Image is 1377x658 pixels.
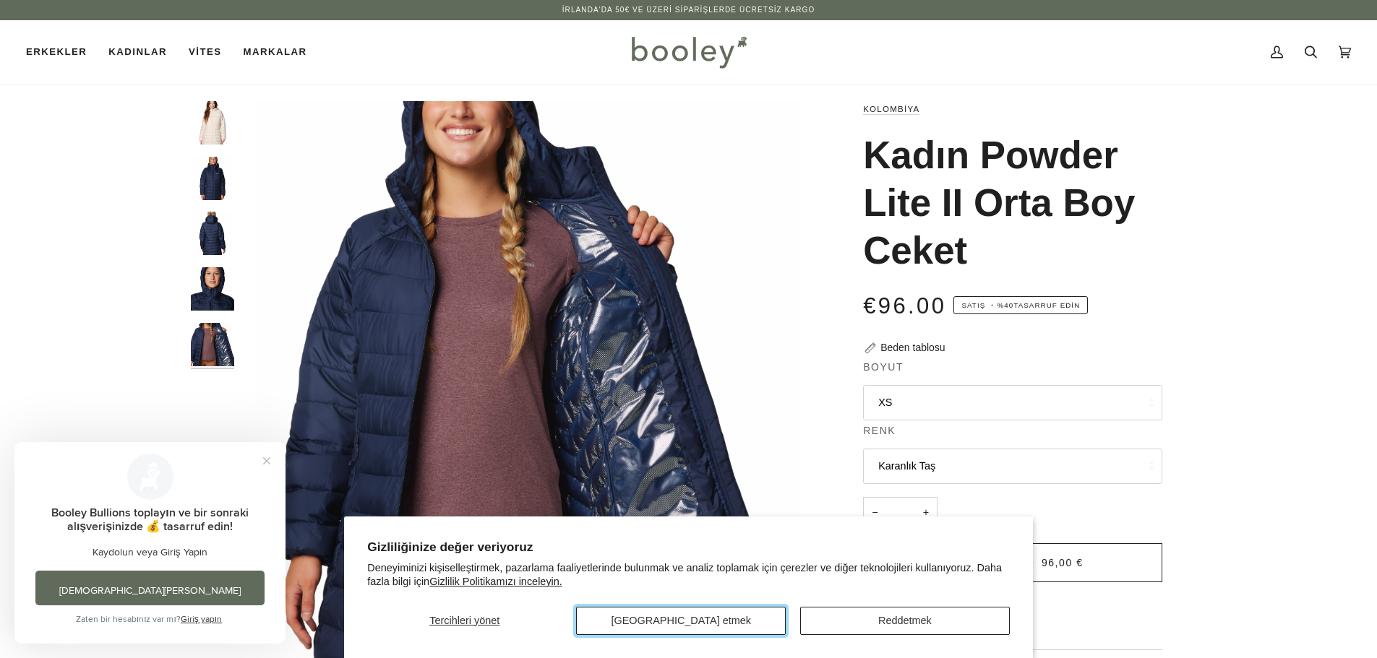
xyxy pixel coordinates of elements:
button: XS [863,385,1162,420]
a: Kolombiya [863,105,919,113]
font: tasarruf edin [1013,301,1080,309]
button: Karanlık Taş [863,449,1162,484]
font: 96,00 € [1042,557,1084,568]
a: Gizlilik Politikamızı inceleyin. [429,576,562,587]
font: + [923,506,929,518]
a: Vites [178,20,232,84]
font: İrlanda'da 50€ ve üzeri siparişlerde ücretsiz kargo [562,6,815,14]
font: Reddetmek [878,615,932,626]
font: Renk [863,425,896,436]
font: Markalar [244,46,307,57]
font: − [872,506,878,518]
button: − [863,497,886,529]
a: Kadınlar [98,20,178,84]
font: Boyut [863,361,904,373]
img: Columbia Kadın Powder Lite II Orta Boy Ceket Üniversite Lacivert - Booley Galway [191,323,234,366]
font: Kadınlar [108,46,167,57]
img: Columbia Kadın Powder Lite II Orta Boy Ceket Üniversite Lacivert - Booley Galway [191,267,234,311]
font: Deneyiminizi kişiselleştirmek, pazarlama faaliyetlerinde bulunmak ve analiz toplamak için çerezle... [367,562,1002,587]
font: €96.00 [863,293,946,319]
font: Beden tablosu [880,342,945,353]
button: Tercihleri ​​yönet [367,607,562,635]
font: Tercihleri ​​yönet [429,615,499,626]
a: Markalar [233,20,318,84]
a: Erkekler [26,20,98,84]
font: Gizliliğinize değer veriyoruz [367,540,533,554]
font: XS [878,397,892,408]
button: Reddetmek [800,607,1010,635]
input: Miktar [863,497,938,529]
img: Columbia Kadın Powder Lite II Orta Boy Ceket Üniversite Lacivert - Booley Galway [191,157,234,200]
button: [GEOGRAPHIC_DATA] etmek [576,607,786,635]
img: Booley [625,31,752,73]
font: Kadın Powder Lite II Orta Boy Ceket [863,134,1135,272]
iframe: Teklifler ve eylemler içeren sadakat programı açılır penceresi [14,442,286,644]
img: Columbia Kadın Powder Lite II Orta Boy Ceket Üniversite Lacivert - Booley Galway [191,212,234,255]
font: Vites [189,46,221,57]
font: Satış [961,301,985,309]
font: Erkekler [26,46,87,57]
font: [GEOGRAPHIC_DATA] etmek [611,615,751,626]
font: • [1030,557,1034,568]
font: • [991,301,995,309]
font: Karanlık Taş [878,460,935,472]
font: %40 [998,301,1014,309]
img: Columbia Kadın Powder Lite II Orta Boy Ceket Koyu Taş - Booley Galway [191,101,234,144]
button: + [914,497,938,529]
